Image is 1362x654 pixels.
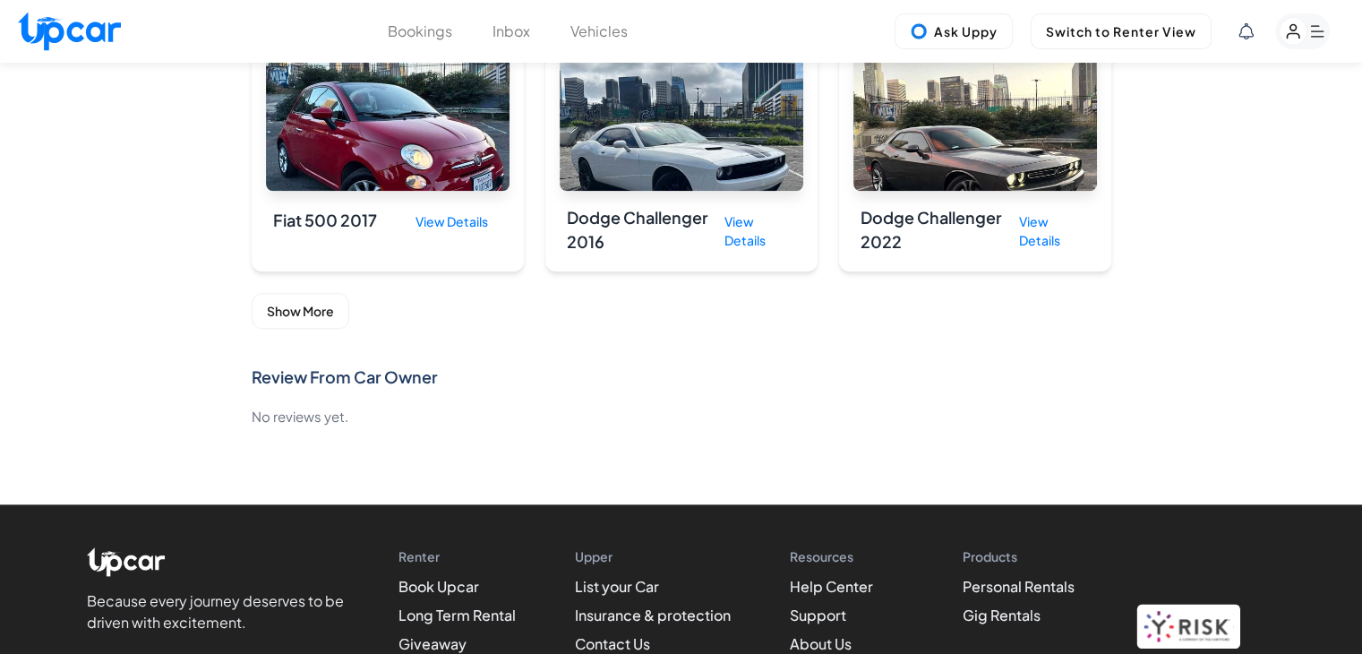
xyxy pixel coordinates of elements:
a: Support [790,606,846,624]
button: Ask Uppy [895,13,1013,49]
div: View Details [401,205,502,238]
div: Fiat 500 2017 [273,208,377,236]
img: Dodge Challenger 2016 [560,47,803,191]
button: Inbox [493,21,530,42]
img: Upcar Logo [87,547,166,576]
h4: Renter [398,547,516,565]
h2: Review From Car Owner [252,365,1111,390]
button: Vehicles [570,21,628,42]
h4: Products [963,547,1075,565]
a: Book Upcar [398,577,479,596]
a: Gig Rentals [963,606,1041,624]
a: Personal Rentals [963,577,1075,596]
h4: Upper [575,547,731,565]
div: Dodge Challenger 2016 [567,205,710,257]
a: Help Center [790,577,873,596]
h4: Resources [790,547,904,565]
img: Dodge Challenger 2022 [853,47,1097,191]
a: Contact Us [575,634,650,653]
a: Giveaway [398,634,467,653]
img: Fiat 500 2017 [266,47,510,191]
button: Bookings [388,21,452,42]
a: Insurance & protection [575,606,731,624]
button: Switch to Renter View [1031,13,1212,49]
img: Uppy [910,22,928,40]
div: View Details [1005,205,1090,257]
a: About Us [790,634,852,653]
div: Dodge Challenger 2022 [861,205,1005,257]
a: List your Car [575,577,659,596]
button: Show More [252,293,349,329]
img: Upcar Logo [18,12,121,50]
div: View Details [710,205,796,257]
p: Because every journey deserves to be driven with excitement. [87,590,355,633]
a: Long Term Rental [398,606,516,624]
p: No reviews yet. [252,404,1111,429]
